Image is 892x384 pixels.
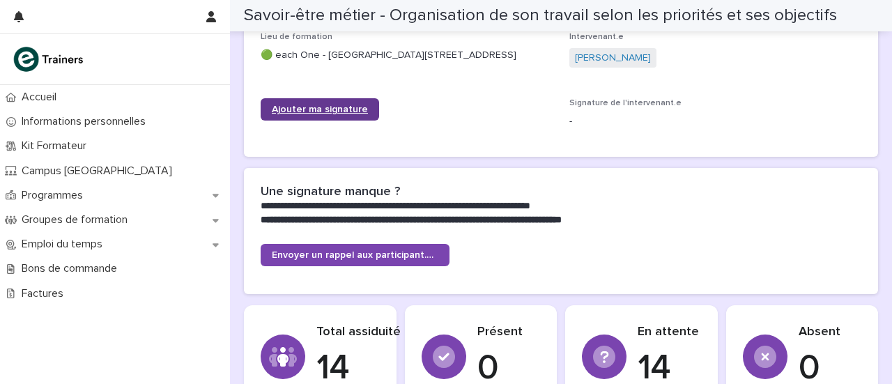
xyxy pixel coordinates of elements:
[16,287,75,300] p: Factures
[569,33,624,41] span: Intervenant.e
[638,325,701,340] p: En attente
[16,115,157,128] p: Informations personnelles
[261,185,400,200] h2: Une signature manque ?
[261,33,332,41] span: Lieu de formation
[16,262,128,275] p: Bons de commande
[261,98,379,121] a: Ajouter ma signature
[569,114,861,129] p: -
[477,325,541,340] p: Présent
[16,189,94,202] p: Programmes
[16,91,68,104] p: Accueil
[261,48,553,63] p: 🟢 each One - [GEOGRAPHIC_DATA][STREET_ADDRESS]
[261,244,449,266] a: Envoyer un rappel aux participant.e.s
[16,164,183,178] p: Campus [GEOGRAPHIC_DATA]
[799,325,862,340] p: Absent
[244,6,837,26] h2: Savoir-être métier - Organisation de son travail selon les priorités et ses objectifs
[272,250,438,260] span: Envoyer un rappel aux participant.e.s
[11,45,88,73] img: K0CqGN7SDeD6s4JG8KQk
[575,51,651,66] a: [PERSON_NAME]
[569,99,682,107] span: Signature de l'intervenant.e
[316,325,401,340] p: Total assiduité
[16,139,98,153] p: Kit Formateur
[272,105,368,114] span: Ajouter ma signature
[16,238,114,251] p: Emploi du temps
[16,213,139,226] p: Groupes de formation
